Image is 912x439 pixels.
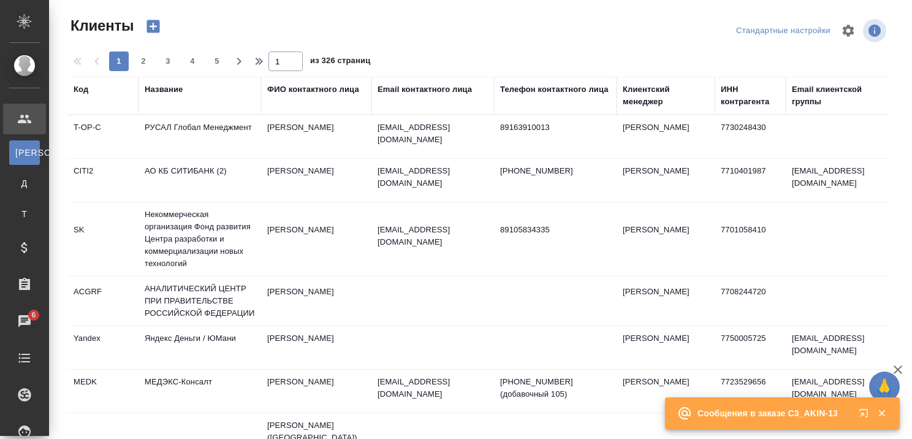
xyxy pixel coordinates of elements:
[261,370,371,413] td: [PERSON_NAME]
[500,83,609,96] div: Телефон контактного лица
[500,224,610,236] p: 89105834335
[67,115,139,158] td: T-OP-C
[378,224,488,248] p: [EMAIL_ADDRESS][DOMAIN_NAME]
[67,16,134,36] span: Клиенты
[139,202,261,276] td: Некоммерческая организация Фонд развития Центра разработки и коммерциализации новых технологий
[792,83,890,108] div: Email клиентской группы
[9,202,40,226] a: Т
[139,16,168,37] button: Создать
[261,326,371,369] td: [PERSON_NAME]
[715,159,786,202] td: 7710401987
[139,277,261,326] td: АНАЛИТИЧЕСКИЙ ЦЕНТР ПРИ ПРАВИТЕЛЬСТВЕ РОССИЙСКОЙ ФЕДЕРАЦИИ
[67,159,139,202] td: CITI2
[261,159,371,202] td: [PERSON_NAME]
[617,326,715,369] td: [PERSON_NAME]
[617,218,715,261] td: [PERSON_NAME]
[500,165,610,177] p: [PHONE_NUMBER]
[207,55,227,67] span: 5
[500,121,610,134] p: 89163910013
[15,147,34,159] span: [PERSON_NAME]
[67,218,139,261] td: SK
[874,374,895,400] span: 🙏
[261,218,371,261] td: [PERSON_NAME]
[697,407,851,419] p: Сообщения в заказе C3_AKIN-13
[378,83,472,96] div: Email контактного лица
[617,159,715,202] td: [PERSON_NAME]
[145,83,183,96] div: Название
[67,280,139,323] td: ACGRF
[15,177,34,189] span: Д
[74,83,88,96] div: Код
[158,52,178,71] button: 3
[267,83,359,96] div: ФИО контактного лица
[3,306,46,337] a: 6
[378,376,488,400] p: [EMAIL_ADDRESS][DOMAIN_NAME]
[183,52,202,71] button: 4
[134,55,153,67] span: 2
[786,370,896,413] td: [EMAIL_ADDRESS][DOMAIN_NAME]
[786,326,896,369] td: [EMAIL_ADDRESS][DOMAIN_NAME]
[139,370,261,413] td: МЕДЭКС-Консалт
[834,16,863,45] span: Настроить таблицу
[786,159,896,202] td: [EMAIL_ADDRESS][DOMAIN_NAME]
[9,140,40,165] a: [PERSON_NAME]
[863,19,889,42] span: Посмотреть информацию
[500,376,610,400] p: [PHONE_NUMBER] (добавочный 105)
[183,55,202,67] span: 4
[721,83,780,108] div: ИНН контрагента
[24,309,43,321] span: 6
[207,52,227,71] button: 5
[623,83,709,108] div: Клиентский менеджер
[617,115,715,158] td: [PERSON_NAME]
[139,159,261,202] td: АО КБ СИТИБАНК (2)
[139,326,261,369] td: Яндекс Деньги / ЮМани
[134,52,153,71] button: 2
[715,370,786,413] td: 7723529656
[851,401,881,430] button: Открыть в новой вкладке
[9,171,40,196] a: Д
[378,121,488,146] p: [EMAIL_ADDRESS][DOMAIN_NAME]
[715,280,786,323] td: 7708244720
[617,280,715,323] td: [PERSON_NAME]
[869,372,900,402] button: 🙏
[869,408,894,419] button: Закрыть
[378,165,488,189] p: [EMAIL_ADDRESS][DOMAIN_NAME]
[139,115,261,158] td: РУСАЛ Глобал Менеджмент
[67,326,139,369] td: Yandex
[261,280,371,323] td: [PERSON_NAME]
[715,115,786,158] td: 7730248430
[733,21,834,40] div: split button
[67,370,139,413] td: MEDK
[15,208,34,220] span: Т
[617,370,715,413] td: [PERSON_NAME]
[310,53,370,71] span: из 326 страниц
[715,218,786,261] td: 7701058410
[158,55,178,67] span: 3
[261,115,371,158] td: [PERSON_NAME]
[715,326,786,369] td: 7750005725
